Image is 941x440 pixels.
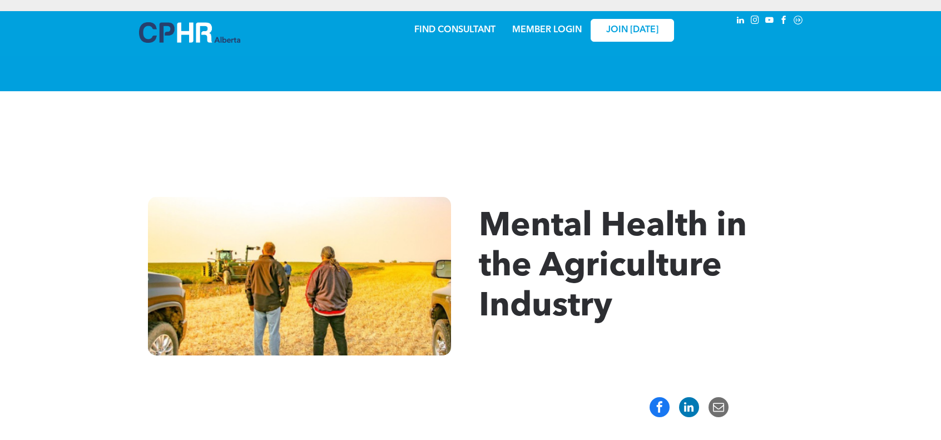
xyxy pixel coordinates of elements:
a: JOIN [DATE] [591,19,674,42]
a: Social network [792,14,804,29]
a: linkedin [734,14,746,29]
a: FIND CONSULTANT [414,26,496,34]
span: Mental Health in the Agriculture Industry [479,210,747,324]
a: facebook [777,14,790,29]
span: JOIN [DATE] [606,25,658,36]
a: youtube [763,14,775,29]
img: A blue and white logo for cp alberta [139,22,240,43]
a: MEMBER LOGIN [512,26,582,34]
a: instagram [749,14,761,29]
